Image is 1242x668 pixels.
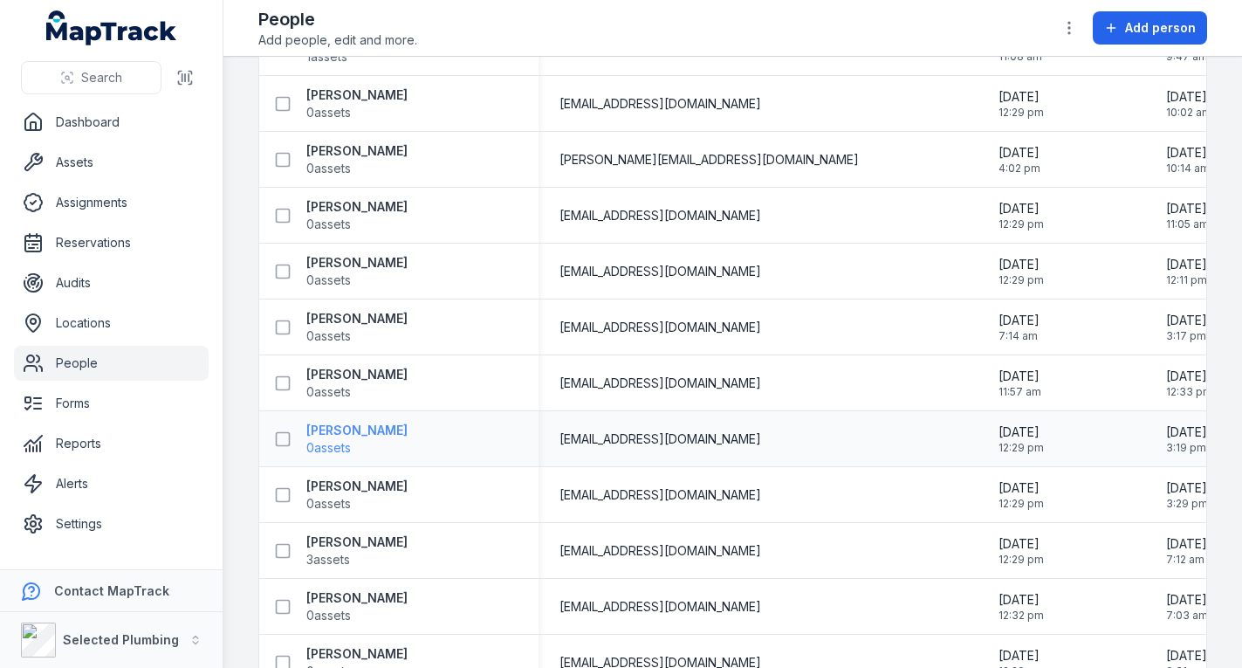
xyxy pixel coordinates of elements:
a: Locations [14,306,209,341]
span: [EMAIL_ADDRESS][DOMAIN_NAME] [559,430,761,448]
span: 12:29 pm [998,217,1044,231]
span: [DATE] [1166,591,1208,609]
span: [DATE] [1166,535,1207,553]
a: [PERSON_NAME]0assets [306,589,408,624]
time: 7/31/2025, 11:05:34 AM [1166,200,1209,231]
span: [DATE] [1166,368,1212,385]
time: 4/22/2025, 7:14:28 AM [998,312,1040,343]
a: Assets [14,145,209,180]
span: 0 assets [306,607,351,624]
a: [PERSON_NAME]0assets [306,198,408,233]
a: [PERSON_NAME]0assets [306,478,408,513]
span: 3:17 pm [1166,329,1207,343]
a: Audits [14,265,209,300]
span: [DATE] [1166,424,1207,441]
span: 12:29 pm [998,273,1044,287]
time: 2/4/2025, 11:57:19 AM [998,368,1041,399]
strong: [PERSON_NAME] [306,534,408,551]
a: Assignments [14,185,209,220]
span: [EMAIL_ADDRESS][DOMAIN_NAME] [559,486,761,504]
span: [DATE] [998,591,1044,609]
time: 7/28/2025, 3:17:52 PM [1166,312,1207,343]
strong: Selected Plumbing [63,632,179,647]
a: [PERSON_NAME]0assets [306,142,408,177]
time: 1/14/2025, 12:29:42 PM [998,88,1044,120]
span: 0 assets [306,216,351,233]
strong: [PERSON_NAME] [306,198,408,216]
span: [EMAIL_ADDRESS][DOMAIN_NAME] [559,263,761,280]
span: 4:02 pm [998,162,1040,176]
strong: [PERSON_NAME] [306,589,408,607]
a: Alerts [14,466,209,501]
span: Add people, edit and more. [258,31,417,49]
span: [DATE] [1166,256,1207,273]
span: 0 assets [306,495,351,513]
span: 12:29 pm [998,553,1044,567]
span: 12:29 pm [998,441,1044,455]
span: [DATE] [1166,312,1207,329]
time: 4/29/2025, 12:32:00 PM [998,591,1044,623]
span: [DATE] [1166,479,1208,497]
a: Reservations [14,225,209,260]
span: 0 assets [306,160,351,177]
span: [DATE] [998,647,1044,665]
time: 1/14/2025, 12:29:42 PM [998,256,1044,287]
span: [EMAIL_ADDRESS][DOMAIN_NAME] [559,375,761,392]
span: Add person [1125,19,1196,37]
strong: [PERSON_NAME] [306,142,408,160]
span: 10:14 am [1166,162,1210,176]
span: [DATE] [998,144,1040,162]
span: 0 assets [306,272,351,289]
time: 7/31/2025, 10:14:56 AM [1166,144,1210,176]
span: 12:11 pm [1166,273,1207,287]
time: 1/14/2025, 12:29:42 PM [998,424,1044,455]
span: [DATE] [998,535,1044,553]
span: 11:08 am [998,50,1042,64]
a: Reports [14,426,209,461]
span: 1 assets [306,48,347,65]
span: 10:02 am [1166,106,1211,120]
a: Settings [14,506,209,541]
strong: [PERSON_NAME] [306,366,408,383]
span: 12:29 pm [998,497,1044,511]
button: Search [21,61,161,94]
button: Add person [1093,11,1207,45]
span: [EMAIL_ADDRESS][DOMAIN_NAME] [559,207,761,224]
span: 12:29 pm [998,106,1044,120]
span: 7:14 am [998,329,1040,343]
span: [DATE] [1166,144,1210,162]
span: [EMAIL_ADDRESS][DOMAIN_NAME] [559,95,761,113]
strong: [PERSON_NAME] [306,645,408,663]
time: 7/31/2025, 3:29:50 PM [1166,479,1208,511]
time: 8/1/2025, 7:03:17 AM [1166,591,1208,623]
span: [EMAIL_ADDRESS][DOMAIN_NAME] [559,542,761,560]
span: [DATE] [1166,647,1207,665]
span: [DATE] [1166,200,1209,217]
time: 7/9/2025, 4:02:52 PM [998,144,1040,176]
span: Search [81,69,122,86]
a: [PERSON_NAME]0assets [306,422,408,457]
a: [PERSON_NAME]0assets [306,310,408,345]
span: [DATE] [998,424,1044,441]
span: 9:47 am [1166,50,1208,64]
strong: [PERSON_NAME] [306,86,408,104]
span: 0 assets [306,327,351,345]
span: [DATE] [998,88,1044,106]
time: 1/14/2025, 12:29:42 PM [998,535,1044,567]
a: MapTrack [46,10,177,45]
span: 0 assets [306,104,351,121]
span: 0 assets [306,383,351,401]
a: [PERSON_NAME]3assets [306,534,408,568]
strong: [PERSON_NAME] [306,422,408,439]
strong: [PERSON_NAME] [306,478,408,495]
a: Dashboard [14,105,209,140]
time: 7/31/2025, 12:11:53 PM [1166,256,1207,287]
span: [PERSON_NAME][EMAIL_ADDRESS][DOMAIN_NAME] [559,151,859,169]
strong: [PERSON_NAME] [306,254,408,272]
time: 7/31/2025, 12:33:37 PM [1166,368,1212,399]
a: [PERSON_NAME]0assets [306,86,408,121]
span: [DATE] [998,312,1040,329]
a: People [14,346,209,381]
span: [DATE] [1166,88,1211,106]
span: 12:33 pm [1166,385,1212,399]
